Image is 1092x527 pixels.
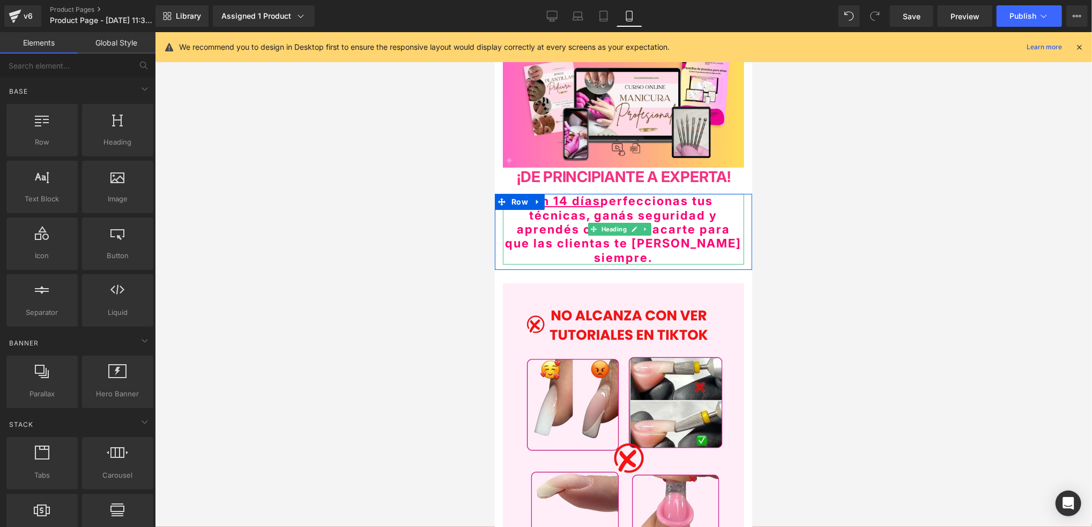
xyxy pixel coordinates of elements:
[179,41,670,53] p: We recommend you to design in Desktop first to ensure the responsive layout would display correct...
[50,16,153,25] span: Product Page - [DATE] 11:38:37
[10,137,75,148] span: Row
[39,162,106,176] span: En 14 días
[145,191,157,204] a: Expand / Collapse
[22,135,36,154] strong: ¡D
[85,193,150,205] span: Image
[21,9,35,23] div: v6
[105,191,134,204] span: Heading
[10,470,75,481] span: Tabs
[903,11,920,22] span: Save
[8,338,40,348] span: Banner
[1009,12,1036,20] span: Publish
[864,5,886,27] button: Redo
[1056,491,1081,516] div: Open Intercom Messenger
[539,5,565,27] a: Desktop
[565,5,591,27] a: Laptop
[1022,41,1066,54] a: Learn more
[85,250,150,261] span: Button
[10,193,75,205] span: Text Block
[176,11,201,21] span: Library
[85,307,150,318] span: Liquid
[36,162,50,178] a: Expand / Collapse
[50,5,173,14] a: Product Pages
[221,11,306,21] div: Assigned 1 Product
[36,135,236,154] strong: E PRINCIPIANTE A EXPERTA!
[591,5,616,27] a: Tablet
[85,137,150,148] span: Heading
[8,86,29,96] span: Base
[950,11,979,22] span: Preview
[155,5,209,27] a: New Library
[10,307,75,318] span: Separator
[1066,5,1088,27] button: More
[938,5,992,27] a: Preview
[10,388,75,400] span: Parallax
[616,5,642,27] a: Mobile
[85,470,150,481] span: Carousel
[997,5,1062,27] button: Publish
[14,162,36,178] span: Row
[838,5,860,27] button: Undo
[85,388,150,400] span: Hero Banner
[10,250,75,261] span: Icon
[4,5,41,27] a: v6
[78,32,155,54] a: Global Style
[8,419,34,430] span: Stack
